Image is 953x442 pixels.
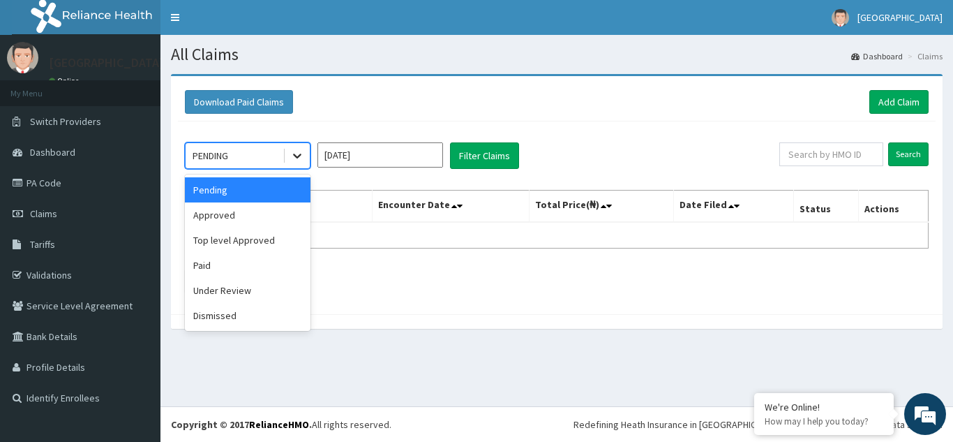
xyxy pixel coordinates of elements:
div: Under Review [185,278,310,303]
strong: Copyright © 2017 . [171,418,312,431]
footer: All rights reserved. [160,406,953,442]
div: Dismissed [185,303,310,328]
input: Select Month and Year [317,142,443,168]
span: Dashboard [30,146,75,159]
textarea: Type your message and hit 'Enter' [7,294,266,343]
div: PENDING [193,149,228,163]
h1: All Claims [171,45,943,64]
input: Search by HMO ID [779,142,883,166]
span: Switch Providers [30,115,101,128]
a: Online [49,76,82,86]
a: Add Claim [869,90,929,114]
div: Redefining Heath Insurance in [GEOGRAPHIC_DATA] using Telemedicine and Data Science! [573,418,943,432]
a: Dashboard [851,50,903,62]
div: Top level Approved [185,228,310,253]
th: Total Price(₦) [529,191,674,223]
button: Download Paid Claims [185,90,293,114]
div: Pending [185,177,310,202]
div: Chat with us now [73,78,234,96]
button: Filter Claims [450,142,519,169]
th: Encounter Date [373,191,529,223]
img: User Image [832,9,849,27]
th: Date Filed [674,191,794,223]
div: We're Online! [765,401,883,413]
p: How may I help you today? [765,415,883,427]
li: Claims [904,50,943,62]
input: Search [888,142,929,166]
div: Minimize live chat window [229,7,262,40]
div: Paid [185,253,310,278]
div: Approved [185,202,310,228]
img: User Image [7,42,38,73]
th: Actions [858,191,928,223]
span: We're online! [81,132,193,273]
th: Status [794,191,859,223]
span: Tariffs [30,238,55,251]
span: [GEOGRAPHIC_DATA] [857,11,943,24]
a: RelianceHMO [249,418,309,431]
span: Claims [30,207,57,220]
p: [GEOGRAPHIC_DATA] [49,57,164,69]
img: d_794563401_company_1708531726252_794563401 [26,70,57,105]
